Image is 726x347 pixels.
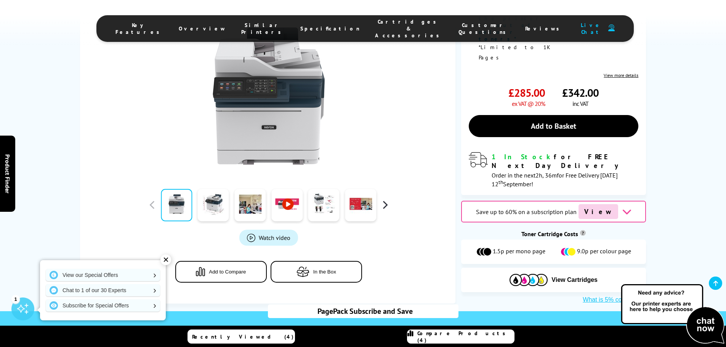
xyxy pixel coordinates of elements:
[493,247,545,256] span: 1.5p per mono page
[313,269,336,275] span: In the Box
[194,21,343,171] img: Xerox C315
[458,22,510,35] span: Customer Questions
[179,25,226,32] span: Overview
[271,261,362,283] button: In the Box
[375,18,443,39] span: Cartridges & Accessories
[469,152,638,187] div: modal_delivery
[508,86,545,100] span: £285.00
[4,154,11,193] span: Product Finder
[467,273,640,286] button: View Cartridges
[46,299,160,312] a: Subscribe for Special Offers
[314,306,413,316] span: PagePack Subscribe and Save
[551,277,598,283] span: View Cartridges
[525,25,563,32] span: Reviews
[188,329,295,344] a: Recently Viewed (4)
[300,25,360,32] span: Specification
[492,152,554,161] span: 1 In Stock
[115,22,163,35] span: Key Features
[241,22,285,35] span: Similar Printers
[510,274,548,286] img: Cartridges
[192,333,294,340] span: Recently Viewed (4)
[461,230,646,238] div: Toner Cartridge Costs
[492,152,638,170] div: for FREE Next Day Delivery
[572,100,588,107] span: inc VAT
[407,329,514,344] a: Compare Products (4)
[580,230,586,236] sup: Cost per page
[577,247,631,256] span: 9.0p per colour page
[579,22,604,35] span: Live Chat
[11,295,20,303] div: 1
[259,234,290,241] span: Watch video
[175,261,267,283] button: Add to Compare
[417,330,514,344] span: Compare Products (4)
[160,254,171,265] div: ✕
[608,24,615,32] img: user-headset-duotone.svg
[209,269,246,275] span: Add to Compare
[535,171,557,179] span: 2h, 36m
[46,284,160,296] a: Chat to 1 of our 30 Experts
[604,72,638,78] a: View more details
[476,208,577,216] span: Save up to 60% on a subscription plan
[46,269,160,281] a: View our Special Offers
[562,86,599,100] span: £342.00
[512,100,545,107] span: ex VAT @ 20%
[479,42,552,63] p: *Limited to 1K Pages
[239,230,298,246] a: Product_All_Videos
[498,179,503,185] sup: th
[469,115,638,137] a: Add to Basket
[619,283,726,345] img: Open Live Chat window
[580,296,646,304] button: What is 5% coverage?
[492,171,618,188] span: Order in the next for Free Delivery [DATE] 12 September!
[579,204,618,219] span: View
